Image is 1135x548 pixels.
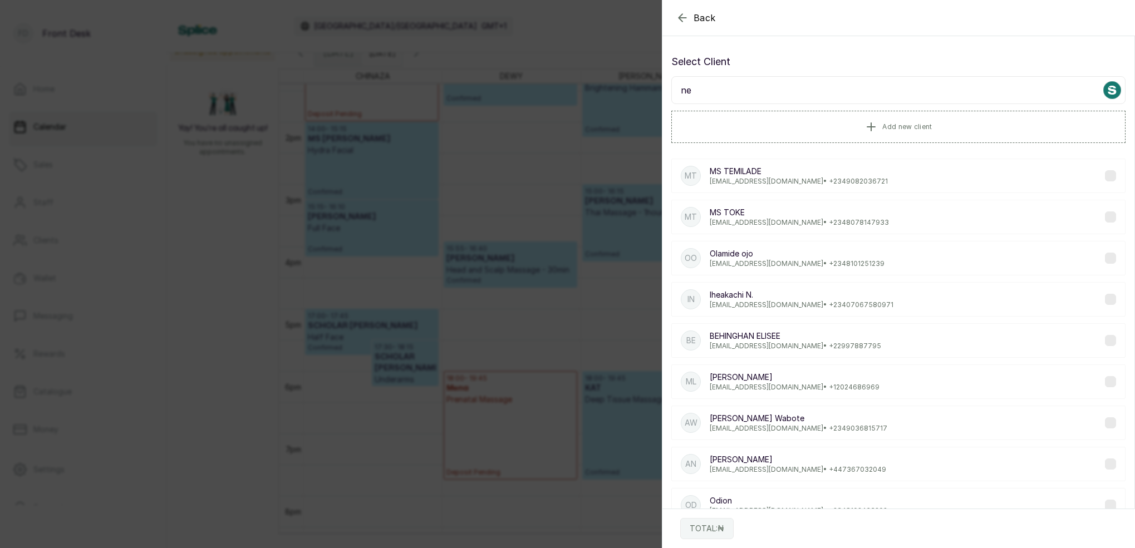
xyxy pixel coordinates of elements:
[710,207,889,218] p: MS TOKE
[694,11,716,24] span: Back
[710,248,885,259] p: Olamide ojo
[671,76,1126,104] input: Search for a client by name, phone number, or email.
[671,111,1126,143] button: Add new client
[710,372,879,383] p: [PERSON_NAME]
[676,11,716,24] button: Back
[710,465,886,474] p: [EMAIL_ADDRESS][DOMAIN_NAME] • +44 7367032049
[686,376,696,387] p: ML
[710,424,887,433] p: [EMAIL_ADDRESS][DOMAIN_NAME] • +234 9036815717
[685,500,697,511] p: Od
[710,413,887,424] p: [PERSON_NAME] Wabote
[685,253,697,264] p: Oo
[685,458,696,470] p: An
[710,495,887,506] p: Odion
[882,122,932,131] span: Add new client
[690,523,724,534] p: TOTAL: ₦
[710,177,888,186] p: [EMAIL_ADDRESS][DOMAIN_NAME] • +234 9082036721
[710,166,888,177] p: MS TEMILADE
[685,170,697,181] p: MT
[710,259,885,268] p: [EMAIL_ADDRESS][DOMAIN_NAME] • +234 8101251239
[710,383,879,392] p: [EMAIL_ADDRESS][DOMAIN_NAME] • +1 2024686969
[686,335,696,346] p: BE
[710,300,893,309] p: [EMAIL_ADDRESS][DOMAIN_NAME] • +234 07067580971
[687,294,695,305] p: IN
[671,54,1126,70] p: Select Client
[685,211,697,223] p: MT
[710,342,881,350] p: [EMAIL_ADDRESS][DOMAIN_NAME] • +229 97887795
[710,330,881,342] p: BEHINGHAN ELISEE
[710,218,889,227] p: [EMAIL_ADDRESS][DOMAIN_NAME] • +234 8078147933
[685,417,697,428] p: AW
[710,454,886,465] p: [PERSON_NAME]
[710,506,887,515] p: [EMAIL_ADDRESS][DOMAIN_NAME] • +234 8102463202
[710,289,893,300] p: Iheakachi N.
